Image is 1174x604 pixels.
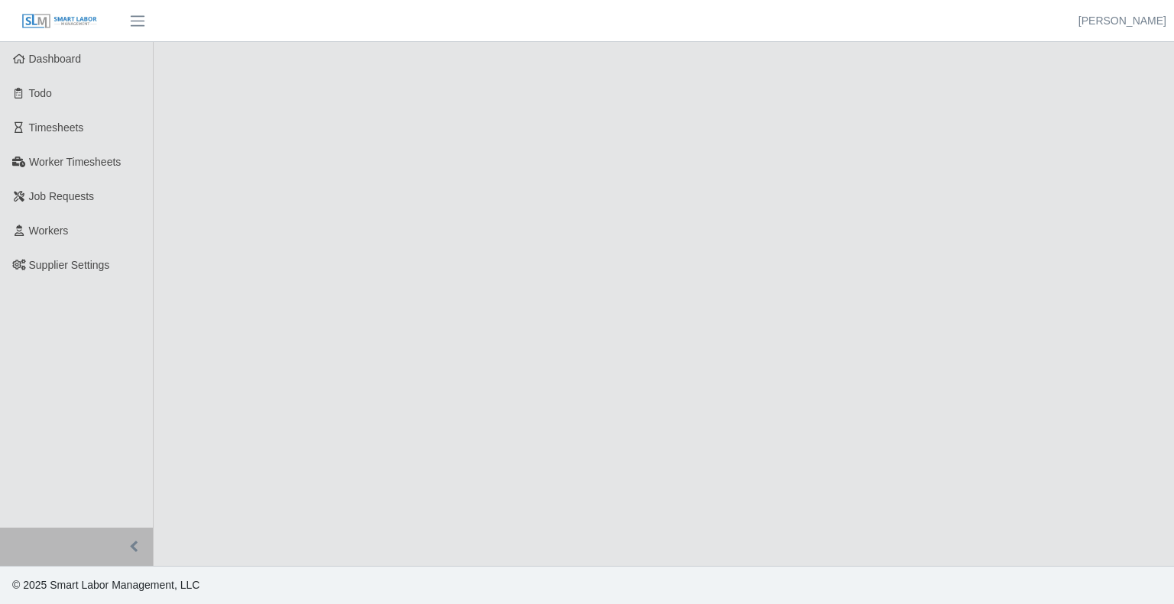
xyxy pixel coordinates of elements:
[1078,13,1166,29] a: [PERSON_NAME]
[29,87,52,99] span: Todo
[21,13,98,30] img: SLM Logo
[29,190,95,202] span: Job Requests
[29,156,121,168] span: Worker Timesheets
[29,121,84,134] span: Timesheets
[29,224,69,237] span: Workers
[29,259,110,271] span: Supplier Settings
[29,53,82,65] span: Dashboard
[12,579,199,591] span: © 2025 Smart Labor Management, LLC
